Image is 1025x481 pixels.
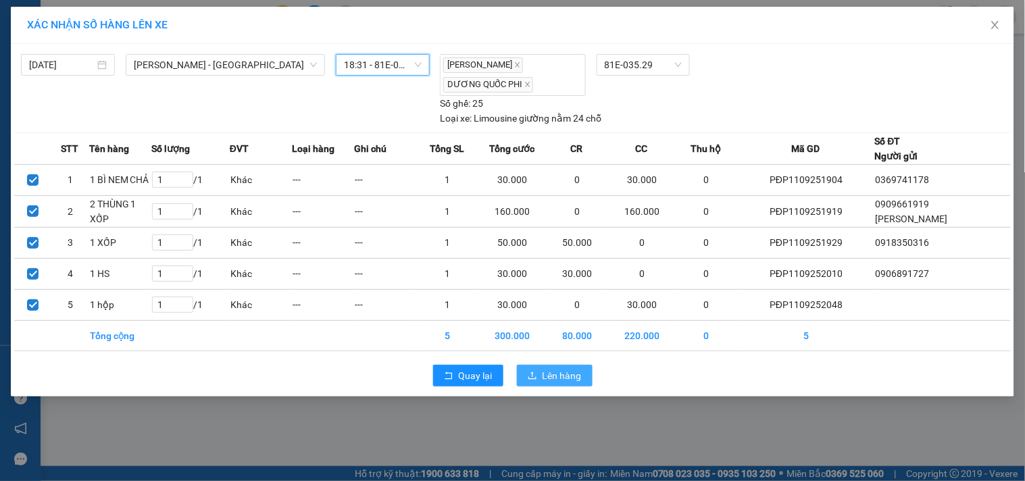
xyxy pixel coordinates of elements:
span: 0906891727 [876,268,930,279]
div: 25 [440,96,483,111]
td: / 1 [151,227,230,258]
td: --- [292,164,354,195]
td: 160.000 [608,195,676,227]
td: 2 [51,195,89,227]
td: / 1 [151,164,230,195]
span: down [309,61,318,69]
span: DƯƠNG QUỐC PHI [443,77,533,93]
td: 30.000 [546,258,608,289]
span: 0909661919 [876,199,930,209]
input: 11/09/2025 [29,57,95,72]
td: --- [354,195,416,227]
span: close [514,61,521,68]
td: PĐP1109252010 [738,258,875,289]
td: --- [354,227,416,258]
span: XÁC NHẬN SỐ HÀNG LÊN XE [27,18,168,31]
td: --- [292,195,354,227]
td: 50.000 [479,227,547,258]
td: / 1 [151,195,230,227]
td: / 1 [151,289,230,320]
span: 0369741178 [876,174,930,185]
span: Tổng SL [430,141,464,156]
td: 30.000 [608,164,676,195]
span: Lên hàng [543,368,582,383]
td: 1 [416,164,478,195]
td: 30.000 [479,164,547,195]
td: 2 THÙNG 1 XỐP [89,195,151,227]
button: uploadLên hàng [517,365,593,386]
td: 0 [546,289,608,320]
span: ĐVT [230,141,249,156]
span: Quay lại [459,368,493,383]
span: close [990,20,1001,30]
div: Số ĐT Người gửi [875,134,918,163]
td: 1 XỐP [89,227,151,258]
td: 5 [51,289,89,320]
td: --- [354,258,416,289]
span: Loại xe: [440,111,472,126]
td: PĐP1109251919 [738,195,875,227]
span: Loại hàng [292,141,334,156]
span: Số lượng [151,141,190,156]
span: 0918350316 [876,237,930,248]
td: 0 [676,195,738,227]
td: Khác [230,164,292,195]
td: 1 [51,164,89,195]
button: Close [976,7,1014,45]
span: Số ghế: [440,96,470,111]
span: 81E-035.29 [605,55,682,75]
td: 1 [416,195,478,227]
span: Ghi chú [354,141,386,156]
td: 5 [416,320,478,351]
td: / 1 [151,258,230,289]
td: 0 [676,258,738,289]
td: 0 [608,227,676,258]
td: Khác [230,258,292,289]
td: 0 [676,289,738,320]
td: 1 [416,258,478,289]
td: Khác [230,289,292,320]
td: 1 hộp [89,289,151,320]
td: Khác [230,195,292,227]
td: 300.000 [479,320,547,351]
td: 3 [51,227,89,258]
td: PĐP1109251904 [738,164,875,195]
span: 18:31 - 81E-035.29 [344,55,422,75]
td: 1 BÌ NEM CHẢ [89,164,151,195]
td: 80.000 [546,320,608,351]
span: [PERSON_NAME] [876,213,948,224]
td: --- [292,258,354,289]
td: Tổng cộng [89,320,151,351]
td: 30.000 [608,289,676,320]
td: --- [354,289,416,320]
span: Tên hàng [89,141,129,156]
span: rollback [444,371,453,382]
td: --- [292,227,354,258]
td: 0 [546,164,608,195]
td: 30.000 [479,289,547,320]
span: STT [61,141,78,156]
td: 160.000 [479,195,547,227]
td: 0 [546,195,608,227]
td: --- [354,164,416,195]
td: 5 [738,320,875,351]
span: Tổng cước [489,141,534,156]
td: 50.000 [546,227,608,258]
span: CR [571,141,583,156]
td: 1 HS [89,258,151,289]
td: --- [292,289,354,320]
td: PĐP1109252048 [738,289,875,320]
td: Khác [230,227,292,258]
td: 1 [416,289,478,320]
span: CC [636,141,648,156]
div: Limousine giường nằm 24 chỗ [440,111,601,126]
span: close [524,81,531,88]
td: 1 [416,227,478,258]
td: PĐP1109251929 [738,227,875,258]
span: Gia Lai - Sài Gòn [134,55,317,75]
td: 4 [51,258,89,289]
td: 0 [676,227,738,258]
span: upload [528,371,537,382]
td: 0 [608,258,676,289]
td: 0 [676,320,738,351]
